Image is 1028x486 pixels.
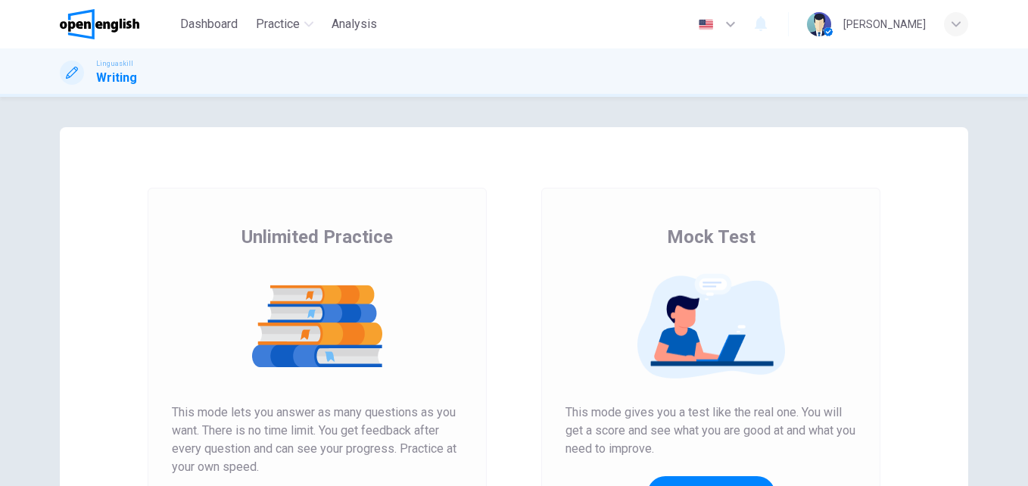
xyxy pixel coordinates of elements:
span: Mock Test [667,225,755,249]
img: OpenEnglish logo [60,9,139,39]
span: Linguaskill [96,58,133,69]
span: This mode gives you a test like the real one. You will get a score and see what you are good at a... [565,403,856,458]
a: OpenEnglish logo [60,9,174,39]
span: Dashboard [180,15,238,33]
span: Unlimited Practice [241,225,393,249]
img: Profile picture [807,12,831,36]
h1: Writing [96,69,137,87]
div: [PERSON_NAME] [843,15,926,33]
button: Analysis [326,11,383,38]
span: Analysis [332,15,377,33]
span: Practice [256,15,300,33]
img: en [696,19,715,30]
button: Practice [250,11,319,38]
button: Dashboard [174,11,244,38]
span: This mode lets you answer as many questions as you want. There is no time limit. You get feedback... [172,403,463,476]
